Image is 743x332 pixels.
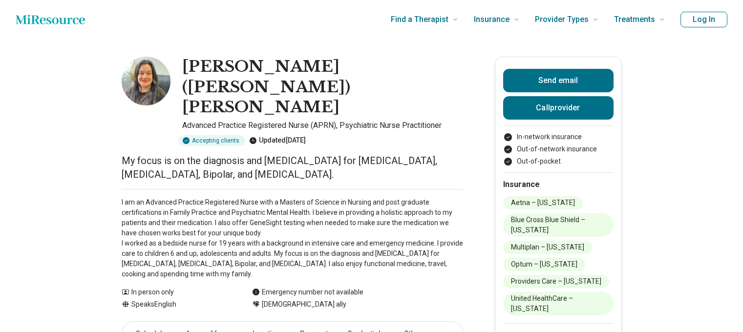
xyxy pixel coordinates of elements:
[503,179,614,190] h2: Insurance
[680,12,727,27] button: Log In
[503,96,614,120] button: Callprovider
[503,132,614,166] ul: Payment options
[262,299,346,310] span: [DEMOGRAPHIC_DATA] ally
[249,135,306,146] div: Updated [DATE]
[391,13,448,26] span: Find a Therapist
[122,154,464,181] p: My focus is on the diagnosis and [MEDICAL_DATA] for [MEDICAL_DATA], [MEDICAL_DATA], Bipolar, and ...
[503,258,585,271] li: Optum – [US_STATE]
[535,13,589,26] span: Provider Types
[503,144,614,154] li: Out-of-network insurance
[178,135,245,146] div: Accepting clients
[474,13,509,26] span: Insurance
[503,156,614,166] li: Out-of-pocket
[503,69,614,92] button: Send email
[122,197,464,279] p: I am an Advanced Practice Registered Nurse with a Masters of Science in Nursing and post graduate...
[614,13,655,26] span: Treatments
[503,213,614,237] li: Blue Cross Blue Shield – [US_STATE]
[503,292,614,315] li: United HealthCare – [US_STATE]
[182,57,464,118] h1: [PERSON_NAME] ([PERSON_NAME]) [PERSON_NAME]
[503,241,592,254] li: Multiplan – [US_STATE]
[16,10,85,29] a: Home page
[182,120,464,131] p: Advanced Practice Registered Nurse (APRN), Psychiatric Nurse Practitioner
[503,196,583,209] li: Aetna – [US_STATE]
[503,275,609,288] li: Providers Care – [US_STATE]
[503,132,614,142] li: In-network insurance
[122,57,170,105] img: Ruth Hart, Advanced Practice Registered Nurse (APRN)
[252,287,363,297] div: Emergency number not available
[122,299,233,310] div: Speaks English
[122,287,233,297] div: In person only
